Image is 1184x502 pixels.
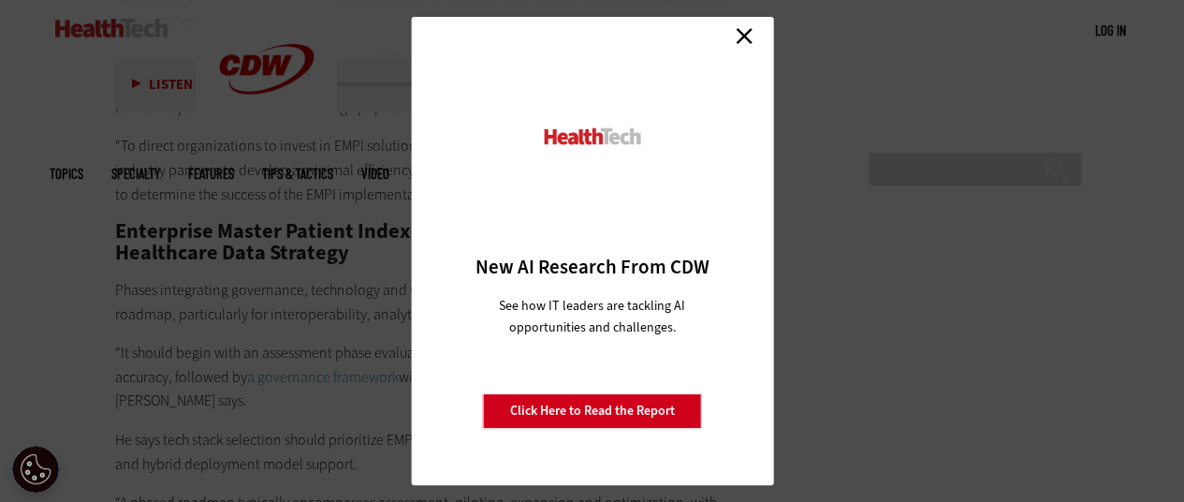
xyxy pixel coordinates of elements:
[12,446,59,493] button: Open Preferences
[12,446,59,493] div: Cookie Settings
[476,295,708,338] p: See how IT leaders are tackling AI opportunities and challenges.
[444,254,740,280] h3: New AI Research From CDW
[730,22,758,50] a: Close
[541,126,643,146] img: HealthTech_0.png
[483,393,702,429] a: Click Here to Read the Report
